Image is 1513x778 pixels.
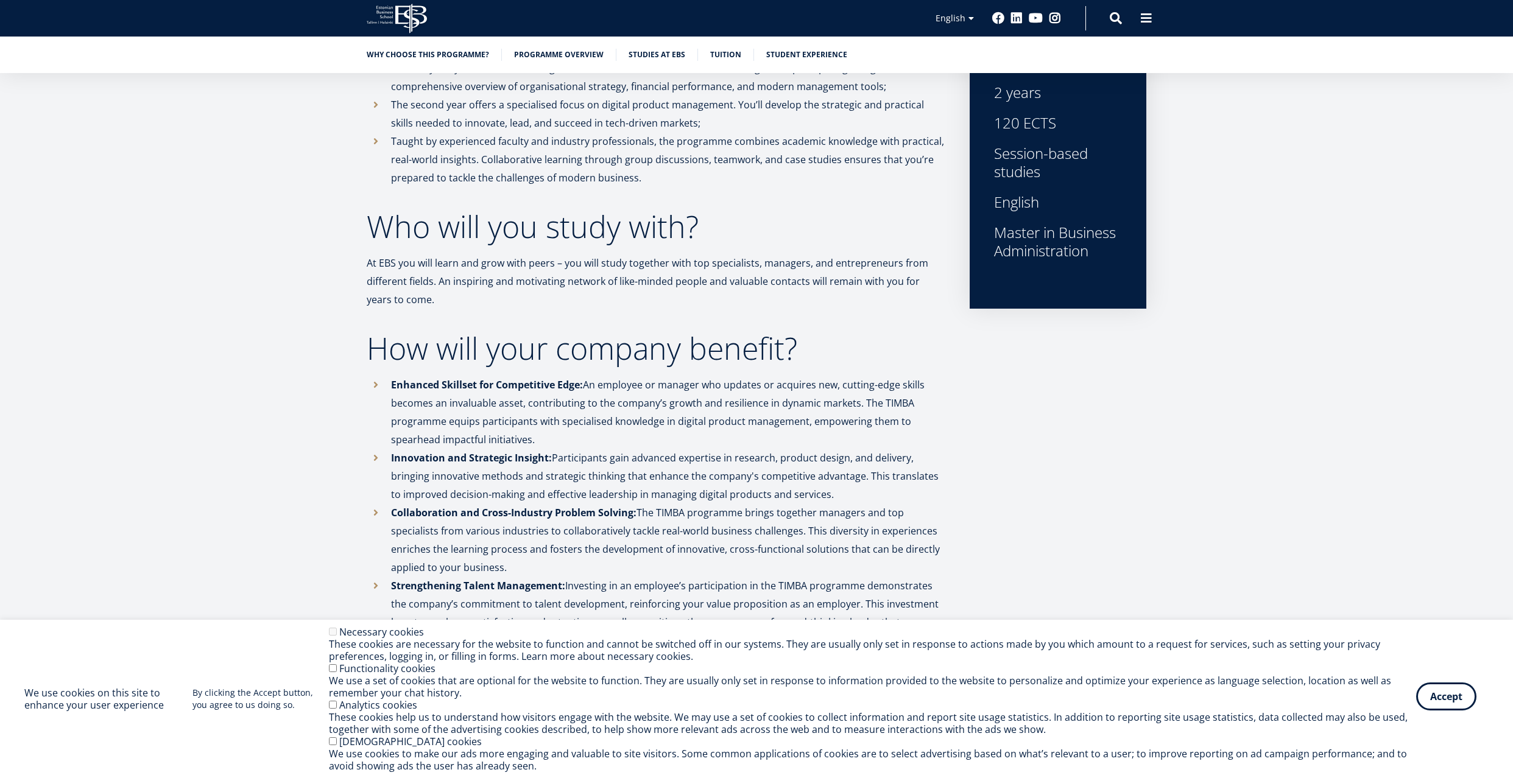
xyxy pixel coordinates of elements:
[367,576,945,650] li: Investing in an employee’s participation in the TIMBA programme demonstrates the company’s commit...
[391,96,945,132] p: The second year offers a specialised focus on digital product management. You’ll develop the stra...
[391,506,637,519] strong: Collaboration and Cross-Industry Problem Solving:
[994,144,1122,181] div: Session-based studies
[329,711,1416,735] div: These cookies help us to understand how visitors engage with the website. We may use a set of coo...
[391,579,565,592] strong: Strengthening Talent Management:
[14,201,117,212] span: Technology Innovation MBA
[367,333,945,363] h2: How will your company benefit?
[994,83,1122,102] div: 2 years
[367,503,945,576] li: The TIMBA programme brings together managers and top specialists from various industries to colla...
[367,449,945,503] li: Participants gain advanced expertise in research, product design, and delivery, bringing innovati...
[994,114,1122,132] div: 120 ECTS
[514,49,604,61] a: Programme overview
[391,132,945,187] p: Taught by experienced faculty and industry professionals, the programme combines academic knowled...
[710,49,741,61] a: Tuition
[367,49,489,61] a: Why choose this programme?
[994,223,1122,260] div: Master in Business Administration
[329,675,1416,699] div: We use a set of cookies that are optional for the website to function. They are usually only set ...
[24,687,192,711] h2: We use cookies on this site to enhance your user experience
[629,49,685,61] a: Studies at EBS
[391,451,552,464] strong: Innovation and Strategic Insight:
[992,12,1004,24] a: Facebook
[339,662,436,675] label: Functionality cookies
[1416,682,1476,710] button: Accept
[329,638,1416,662] div: These cookies are necessary for the website to function and cannot be switched off in our systems...
[329,748,1416,772] div: We use cookies to make our ads more engaging and valuable to site visitors. Some common applicati...
[3,186,11,194] input: Two-year MBA
[1049,12,1061,24] a: Instagram
[339,698,417,712] label: Analytics cookies
[1010,12,1023,24] a: Linkedin
[391,378,583,391] strong: Enhanced Skillset for Competitive Edge:
[289,1,328,12] span: Last Name
[766,49,847,61] a: Student experience
[192,687,329,711] p: By clicking the Accept button, you agree to us doing so.
[367,211,945,242] h2: Who will you study with?
[994,193,1122,211] div: English
[1029,12,1043,24] a: Youtube
[3,202,11,209] input: Technology Innovation MBA
[367,376,945,449] li: An employee or manager who updates or acquires new, cutting-edge skills becomes an invaluable ass...
[14,185,66,196] span: Two-year MBA
[339,625,424,639] label: Necessary cookies
[339,735,482,748] label: [DEMOGRAPHIC_DATA] cookies
[14,169,113,180] span: One-year MBA (in Estonian)
[367,254,945,309] p: At EBS you will learn and grow with peers – you will study together with top specialists, manager...
[3,170,11,178] input: One-year MBA (in Estonian)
